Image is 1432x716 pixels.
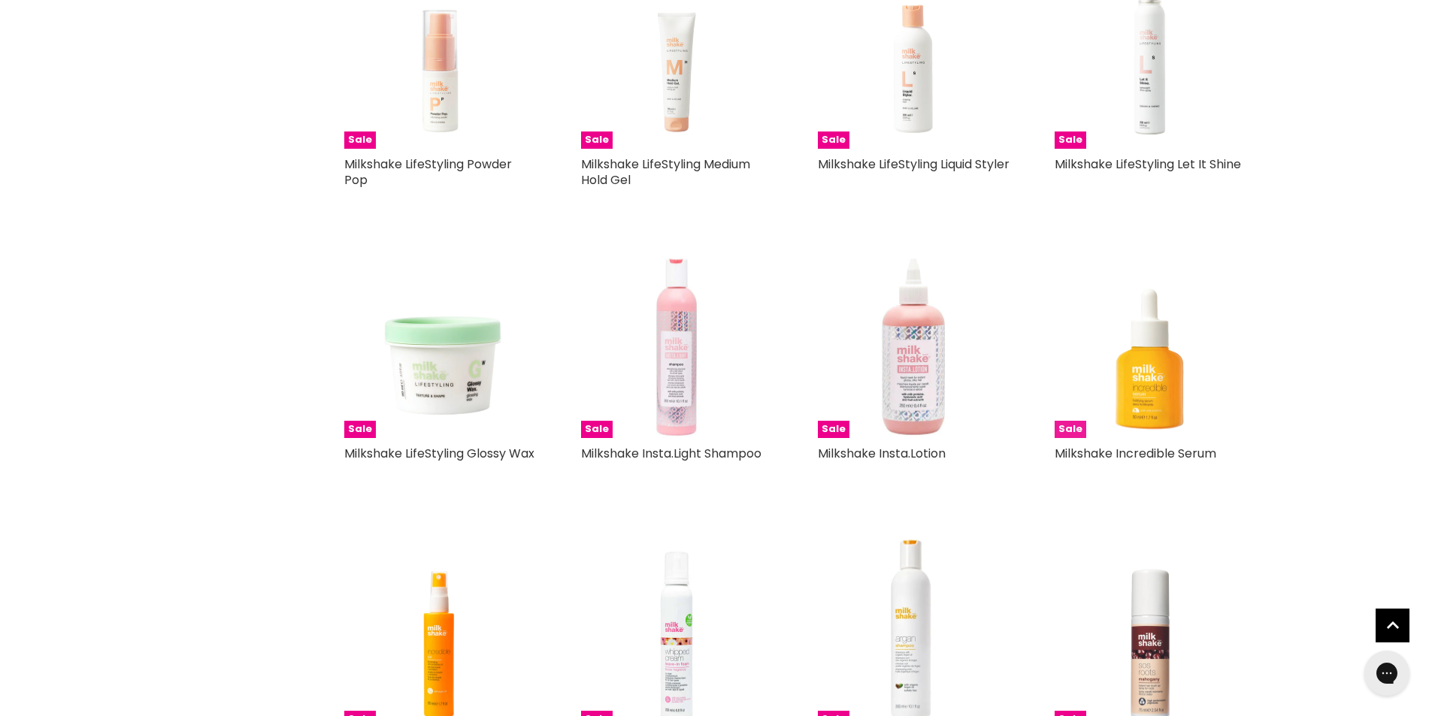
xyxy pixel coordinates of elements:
span: Sale [344,421,376,438]
a: Milkshake LifeStyling Liquid Styler [818,156,1010,173]
a: Milkshake LifeStyling Medium Hold Gel [581,156,750,189]
a: Milkshake Insta.Light Shampoo [581,445,761,462]
iframe: Gorgias live chat messenger [1357,645,1417,701]
img: Milkshake Insta.Light Shampoo [581,246,773,438]
span: Sale [818,131,849,149]
a: Milkshake LifeStyling Glossy Wax [344,445,534,462]
a: Milkshake LifeStyling Glossy Wax Sale [344,246,536,438]
span: Sale [581,421,613,438]
a: Milkshake Incredible Serum [1055,445,1216,462]
a: Milkshake Incredible Serum Sale [1055,246,1246,438]
span: Sale [818,421,849,438]
a: Milkshake LifeStyling Powder Pop [344,156,512,189]
a: Milkshake Insta.Lotion [818,445,946,462]
img: Milkshake LifeStyling Glossy Wax [344,246,536,438]
span: Sale [581,131,613,149]
span: Sale [344,131,376,149]
a: Milkshake LifeStyling Let It Shine [1055,156,1241,173]
img: Milkshake Incredible Serum [1055,246,1246,438]
a: Milkshake Insta.Light Shampoo Sale [581,246,773,438]
img: Milkshake Insta.Lotion [818,246,1010,438]
span: Sale [1055,421,1086,438]
a: Milkshake Insta.Lotion Sale [818,246,1010,438]
span: Sale [1055,131,1086,149]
